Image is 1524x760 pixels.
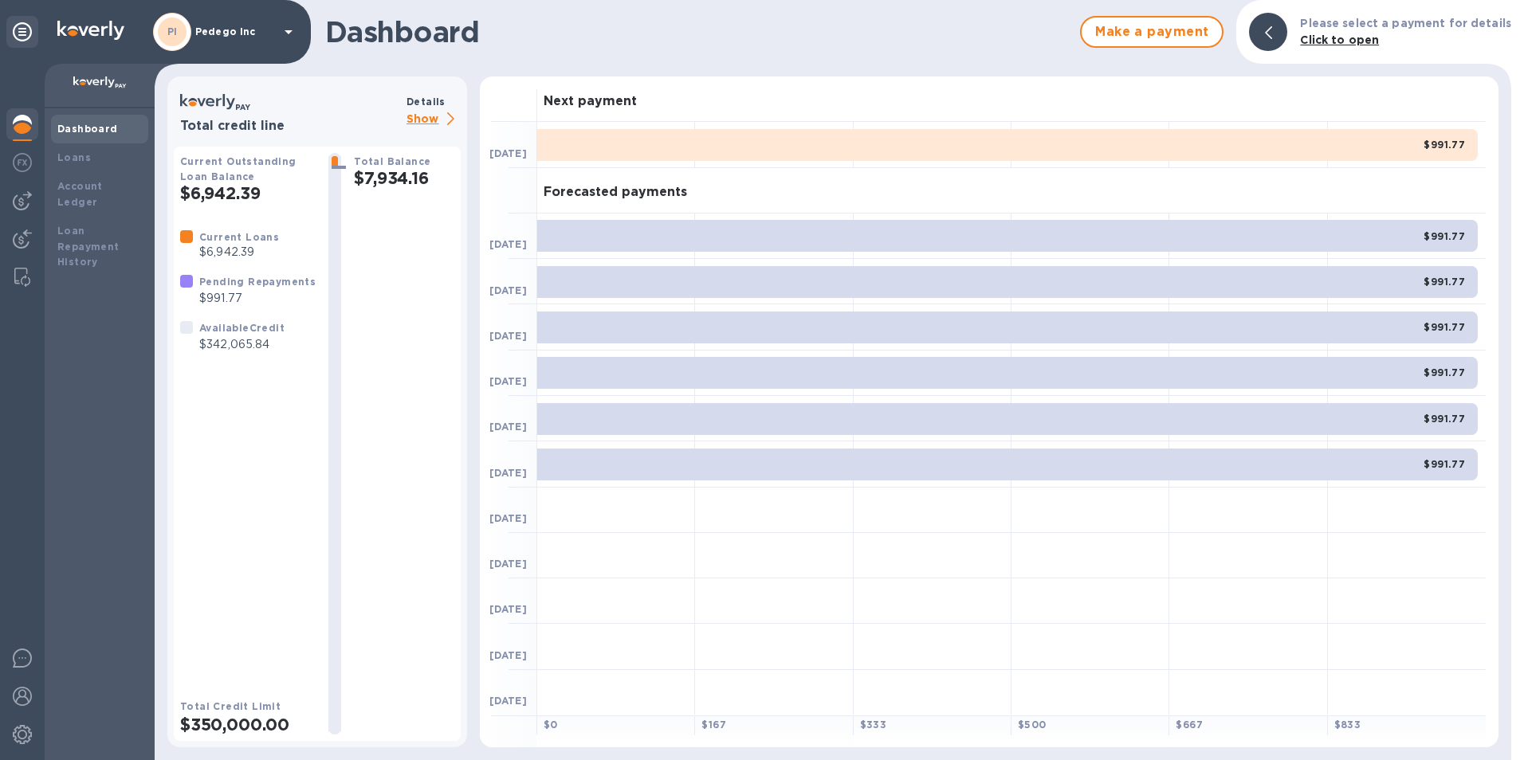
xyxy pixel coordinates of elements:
b: $991.77 [1424,413,1465,425]
b: Current Loans [199,231,279,243]
p: $991.77 [199,290,316,307]
b: $991.77 [1424,139,1465,151]
b: [DATE] [489,512,527,524]
h1: Dashboard [325,15,1072,49]
b: Total Credit Limit [180,700,281,712]
b: Details [407,96,446,108]
b: $ 500 [1018,719,1047,731]
b: Current Outstanding Loan Balance [180,155,297,182]
b: $ 833 [1334,719,1361,731]
b: $991.77 [1424,276,1465,288]
b: $991.77 [1424,321,1465,333]
b: Total Balance [354,155,430,167]
p: Show [407,110,461,130]
b: $991.77 [1424,366,1465,378]
b: [DATE] [489,147,527,159]
b: [DATE] [489,467,527,479]
b: [DATE] [489,603,527,615]
b: Available Credit [199,322,285,334]
b: Account Ledger [57,180,103,208]
p: $342,065.84 [199,336,285,353]
b: [DATE] [489,284,527,296]
b: $ 667 [1176,719,1203,731]
h2: $350,000.00 [180,715,316,735]
b: [DATE] [489,558,527,570]
b: Please select a payment for details [1300,17,1511,29]
b: [DATE] [489,695,527,707]
b: PI [167,25,178,37]
div: Unpin categories [6,16,38,48]
b: [DATE] [489,238,527,250]
b: $991.77 [1424,230,1465,242]
b: [DATE] [489,421,527,433]
b: $ 167 [701,719,726,731]
b: $ 0 [544,719,558,731]
b: Loan Repayment History [57,225,120,268]
h2: $7,934.16 [354,168,454,188]
b: Click to open [1300,33,1379,46]
b: [DATE] [489,330,527,342]
span: Make a payment [1094,22,1209,41]
h3: Next payment [544,94,637,109]
h3: Total credit line [180,119,400,134]
img: Foreign exchange [13,153,32,172]
button: Make a payment [1080,16,1224,48]
b: $ 333 [860,719,887,731]
h3: Forecasted payments [544,185,687,200]
b: [DATE] [489,649,527,661]
b: [DATE] [489,375,527,387]
p: Pedego Inc [195,26,275,37]
p: $6,942.39 [199,244,279,261]
h2: $6,942.39 [180,183,316,203]
img: Logo [57,21,124,40]
b: Pending Repayments [199,276,316,288]
b: Dashboard [57,123,118,135]
b: Loans [57,151,91,163]
b: $991.77 [1424,458,1465,470]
